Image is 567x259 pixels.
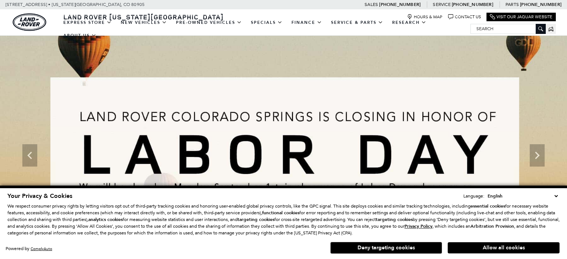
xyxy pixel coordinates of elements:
div: Next [530,144,545,167]
a: EXPRESS STORE [59,16,116,29]
strong: Arbitration Provision [470,223,514,229]
a: Specials [246,16,287,29]
a: ComplyAuto [31,246,52,251]
span: Land Rover [US_STATE][GEOGRAPHIC_DATA] [63,12,224,21]
span: Parts [505,2,519,7]
div: Powered by [6,246,52,251]
select: Language Select [486,192,560,200]
div: Language: [463,194,484,198]
a: Contact Us [448,14,481,20]
strong: targeting cookies [376,217,413,222]
div: Previous [22,144,37,167]
a: [PHONE_NUMBER] [452,1,493,7]
strong: analytics cookies [88,217,123,222]
strong: targeting cookies [237,217,274,222]
a: Service & Parts [327,16,388,29]
strong: essential cookies [470,203,505,209]
a: Land Rover [US_STATE][GEOGRAPHIC_DATA] [59,12,228,21]
span: Your Privacy & Cookies [7,192,72,200]
a: [PHONE_NUMBER] [520,1,561,7]
a: New Vehicles [116,16,171,29]
a: Pre-Owned Vehicles [171,16,246,29]
a: Privacy Policy [404,224,432,229]
strong: functional cookies [262,210,299,216]
a: [PHONE_NUMBER] [379,1,420,7]
a: About Us [59,29,101,42]
a: Visit Our Jaguar Website [490,14,552,20]
u: Privacy Policy [404,223,432,229]
a: Hours & Map [407,14,442,20]
nav: Main Navigation [59,16,470,42]
button: Allow all cookies [448,242,560,253]
img: Land Rover [13,13,46,31]
a: land-rover [13,13,46,31]
input: Search [471,24,545,33]
a: Finance [287,16,327,29]
span: Service [433,2,450,7]
a: [STREET_ADDRESS] • [US_STATE][GEOGRAPHIC_DATA], CO 80905 [6,2,145,7]
a: Research [388,16,431,29]
button: Deny targeting cookies [330,242,442,254]
p: We respect consumer privacy rights by letting visitors opt out of third-party tracking cookies an... [7,203,560,236]
span: Sales [365,2,378,7]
